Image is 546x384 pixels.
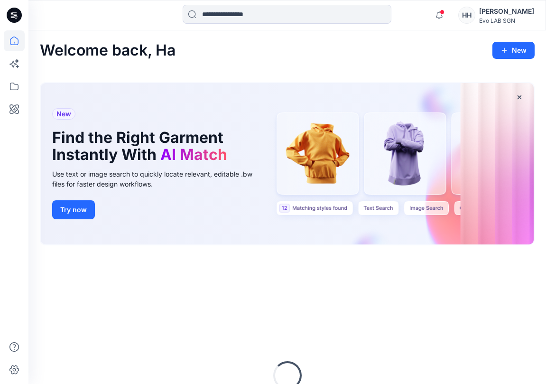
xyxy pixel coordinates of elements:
[52,129,251,163] h1: Find the Right Garment Instantly With
[458,7,475,24] div: HH
[52,200,95,219] button: Try now
[160,145,227,164] span: AI Match
[40,42,176,59] h2: Welcome back, Ha
[479,17,534,24] div: Evo LAB SGN
[56,108,71,120] span: New
[479,6,534,17] div: [PERSON_NAME]
[492,42,535,59] button: New
[52,169,266,189] div: Use text or image search to quickly locate relevant, editable .bw files for faster design workflows.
